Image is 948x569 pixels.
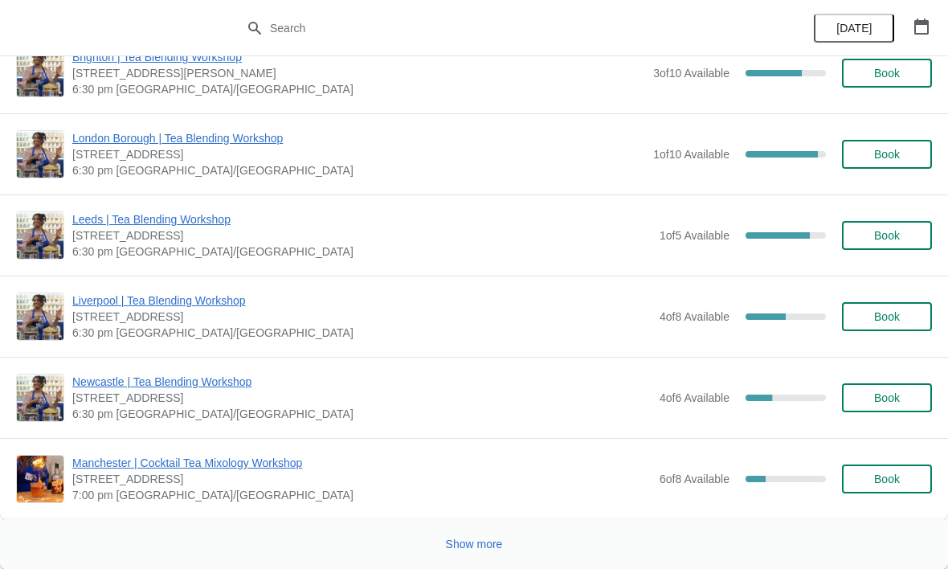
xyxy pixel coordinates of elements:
[72,455,652,471] span: Manchester | Cocktail Tea Mixology Workshop
[660,473,729,485] span: 6 of 8 Available
[269,14,711,43] input: Search
[72,49,645,65] span: Brighton | Tea Blending Workshop
[842,383,932,412] button: Book
[653,67,729,80] span: 3 of 10 Available
[874,148,900,161] span: Book
[836,22,872,35] span: [DATE]
[17,293,63,340] img: Liverpool | Tea Blending Workshop | 106 Bold St, Liverpool , L1 4EZ | 6:30 pm Europe/London
[446,538,503,551] span: Show more
[17,375,63,421] img: Newcastle | Tea Blending Workshop | 123 Grainger Street, Newcastle upon Tyne, NE1 5AE | 6:30 pm E...
[72,406,652,422] span: 6:30 pm [GEOGRAPHIC_DATA]/[GEOGRAPHIC_DATA]
[72,293,652,309] span: Liverpool | Tea Blending Workshop
[874,310,900,323] span: Book
[72,65,645,81] span: [STREET_ADDRESS][PERSON_NAME]
[72,390,652,406] span: [STREET_ADDRESS]
[874,473,900,485] span: Book
[17,131,63,178] img: London Borough | Tea Blending Workshop | 7 Park St, London SE1 9AB, UK | 6:30 pm Europe/London
[72,130,645,146] span: London Borough | Tea Blending Workshop
[842,221,932,250] button: Book
[72,146,645,162] span: [STREET_ADDRESS]
[814,14,894,43] button: [DATE]
[874,229,900,242] span: Book
[72,374,652,390] span: Newcastle | Tea Blending Workshop
[874,67,900,80] span: Book
[660,391,729,404] span: 4 of 6 Available
[72,244,652,260] span: 6:30 pm [GEOGRAPHIC_DATA]/[GEOGRAPHIC_DATA]
[842,140,932,169] button: Book
[72,309,652,325] span: [STREET_ADDRESS]
[439,530,509,559] button: Show more
[653,148,729,161] span: 1 of 10 Available
[72,325,652,341] span: 6:30 pm [GEOGRAPHIC_DATA]/[GEOGRAPHIC_DATA]
[660,310,729,323] span: 4 of 8 Available
[842,465,932,493] button: Book
[17,50,63,96] img: Brighton | Tea Blending Workshop | 41 Gardner Street, Brighton BN1 1UN | 6:30 pm Europe/London
[842,302,932,331] button: Book
[72,81,645,97] span: 6:30 pm [GEOGRAPHIC_DATA]/[GEOGRAPHIC_DATA]
[72,487,652,503] span: 7:00 pm [GEOGRAPHIC_DATA]/[GEOGRAPHIC_DATA]
[17,456,63,502] img: Manchester | Cocktail Tea Mixology Workshop | 57 Church Street, Manchester M4 1PD, UK | 7:00 pm E...
[660,229,729,242] span: 1 of 5 Available
[874,391,900,404] span: Book
[842,59,932,88] button: Book
[72,162,645,178] span: 6:30 pm [GEOGRAPHIC_DATA]/[GEOGRAPHIC_DATA]
[72,227,652,244] span: [STREET_ADDRESS]
[72,471,652,487] span: [STREET_ADDRESS]
[72,211,652,227] span: Leeds | Tea Blending Workshop
[17,212,63,259] img: Leeds | Tea Blending Workshop | Unit 42, Queen Victoria St, Victoria Quarter, Leeds, LS1 6BE | 6:...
